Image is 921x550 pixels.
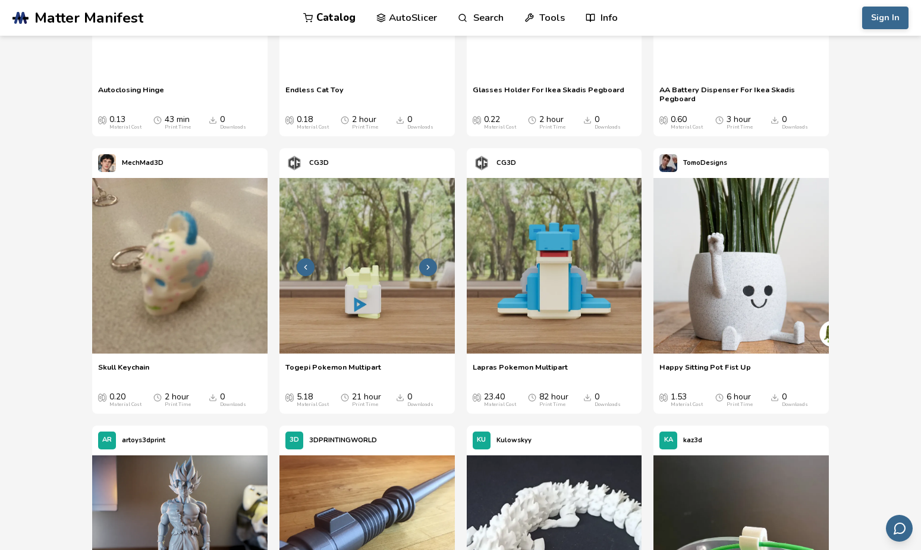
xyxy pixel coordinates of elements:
[109,392,142,408] div: 0.20
[122,434,165,446] p: artoys3dprint
[153,392,162,402] span: Average Print Time
[473,115,481,124] span: Average Cost
[671,124,703,130] div: Material Cost
[539,115,565,130] div: 2 hour
[98,115,106,124] span: Average Cost
[595,402,621,408] div: Downloads
[153,115,162,124] span: Average Print Time
[496,157,516,169] p: CG3D
[727,392,753,408] div: 6 hour
[102,436,112,444] span: AR
[297,392,329,408] div: 5.18
[595,392,621,408] div: 0
[341,392,349,402] span: Average Print Time
[473,154,491,172] img: CG3D's profile
[659,85,823,103] a: AA Battery Dispenser For Ikea Skadis Pegboard
[484,402,516,408] div: Material Cost
[92,148,169,178] a: MechMad3D's profileMechMad3D
[782,392,808,408] div: 0
[396,115,404,124] span: Downloads
[659,392,668,402] span: Average Cost
[539,392,568,408] div: 82 hour
[279,148,335,178] a: CG3D's profileCG3D
[396,392,404,402] span: Downloads
[782,402,808,408] div: Downloads
[771,115,779,124] span: Downloads
[407,115,433,130] div: 0
[671,392,703,408] div: 1.53
[285,392,294,402] span: Average Cost
[653,148,733,178] a: TomoDesigns's profileTomoDesigns
[659,362,751,380] a: Happy Sitting Pot Fist Up
[595,124,621,130] div: Downloads
[165,115,191,130] div: 43 min
[671,115,703,130] div: 0.60
[539,402,565,408] div: Print Time
[209,115,217,124] span: Downloads
[727,402,753,408] div: Print Time
[477,436,486,444] span: KU
[473,362,568,380] a: Lapras Pokemon Multipart
[528,115,536,124] span: Average Print Time
[109,124,142,130] div: Material Cost
[539,124,565,130] div: Print Time
[98,362,149,380] a: Skull Keychain
[484,115,516,130] div: 0.22
[109,402,142,408] div: Material Cost
[220,392,246,408] div: 0
[727,115,753,130] div: 3 hour
[341,115,349,124] span: Average Print Time
[220,124,246,130] div: Downloads
[407,392,433,408] div: 0
[34,10,143,26] span: Matter Manifest
[683,157,727,169] p: TomoDesigns
[407,402,433,408] div: Downloads
[407,124,433,130] div: Downloads
[285,85,344,103] a: Endless Cat Toy
[165,124,191,130] div: Print Time
[771,392,779,402] span: Downloads
[220,402,246,408] div: Downloads
[209,392,217,402] span: Downloads
[98,85,164,103] a: Autoclosing Hinge
[165,402,191,408] div: Print Time
[683,434,702,446] p: kaz3d
[715,115,724,124] span: Average Print Time
[583,115,592,124] span: Downloads
[285,362,381,380] a: Togepi Pokemon Multipart
[528,392,536,402] span: Average Print Time
[595,115,621,130] div: 0
[122,157,164,169] p: MechMad3D
[352,124,378,130] div: Print Time
[98,392,106,402] span: Average Cost
[727,124,753,130] div: Print Time
[467,148,522,178] a: CG3D's profileCG3D
[659,154,677,172] img: TomoDesigns's profile
[285,154,303,172] img: CG3D's profile
[220,115,246,130] div: 0
[484,124,516,130] div: Material Cost
[297,124,329,130] div: Material Cost
[98,154,116,172] img: MechMad3D's profile
[309,434,377,446] p: 3DPRINTINGWORLD
[352,115,378,130] div: 2 hour
[473,392,481,402] span: Average Cost
[782,124,808,130] div: Downloads
[671,402,703,408] div: Material Cost
[473,85,624,103] a: Glasses Holder For Ikea Skadis Pegboard
[352,392,381,408] div: 21 hour
[715,392,724,402] span: Average Print Time
[496,434,532,446] p: Kulowskyy
[297,402,329,408] div: Material Cost
[309,157,329,169] p: CG3D
[352,402,378,408] div: Print Time
[165,392,191,408] div: 2 hour
[285,115,294,124] span: Average Cost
